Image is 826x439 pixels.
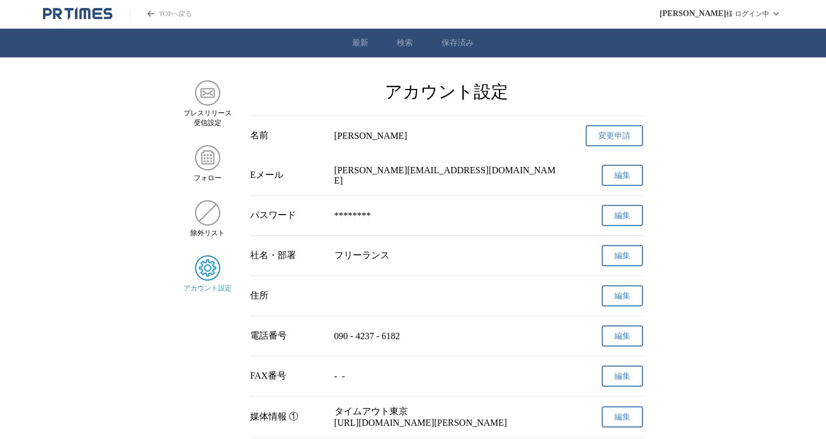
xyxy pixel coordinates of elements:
[352,38,368,48] a: 最新
[614,170,630,181] span: 編集
[602,285,643,306] button: 編集
[250,370,325,382] div: FAX番号
[614,331,630,341] span: 編集
[250,250,325,262] div: 社名・部署
[183,145,232,183] a: フォローフォロー
[195,80,220,106] img: プレスリリース 受信設定
[195,255,220,281] img: アカウント設定
[660,9,726,18] span: [PERSON_NAME]
[614,251,630,261] span: 編集
[184,108,232,128] span: プレスリリース 受信設定
[183,200,232,238] a: 除外リスト除外リスト
[602,165,643,186] button: 編集
[334,250,559,262] p: フリーランス
[586,125,643,146] a: 変更申請
[334,331,559,341] p: 090 - 4237 - 6182
[614,291,630,301] span: 編集
[195,145,220,170] img: フォロー
[334,371,559,382] p: - -
[250,290,325,302] div: 住所
[602,366,643,387] button: 編集
[614,211,630,221] span: 編集
[183,255,232,293] a: アカウント設定アカウント設定
[602,325,643,347] button: 編集
[442,38,474,48] a: 保存済み
[195,200,220,226] img: 除外リスト
[194,173,221,183] span: フォロー
[190,228,225,238] span: 除外リスト
[250,80,643,104] h2: アカウント設定
[250,411,325,423] div: 媒体情報 ①
[614,371,630,382] span: 編集
[250,130,325,142] div: 名前
[130,9,192,19] a: PR TIMESのトップページはこちら
[334,131,559,141] div: [PERSON_NAME]
[614,412,630,422] span: 編集
[602,205,643,226] button: 編集
[602,245,643,266] button: 編集
[602,406,643,428] button: 編集
[250,169,325,181] div: Eメール
[183,80,232,128] a: プレスリリース 受信設定プレスリリース 受信設定
[250,330,325,342] div: 電話番号
[397,38,413,48] a: 検索
[43,7,112,21] a: PR TIMESのトップページはこちら
[184,283,232,293] span: アカウント設定
[334,165,559,186] p: [PERSON_NAME][EMAIL_ADDRESS][DOMAIN_NAME]
[334,406,559,428] p: タイムアウト東京 [URL][DOMAIN_NAME][PERSON_NAME]
[250,209,325,222] div: パスワード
